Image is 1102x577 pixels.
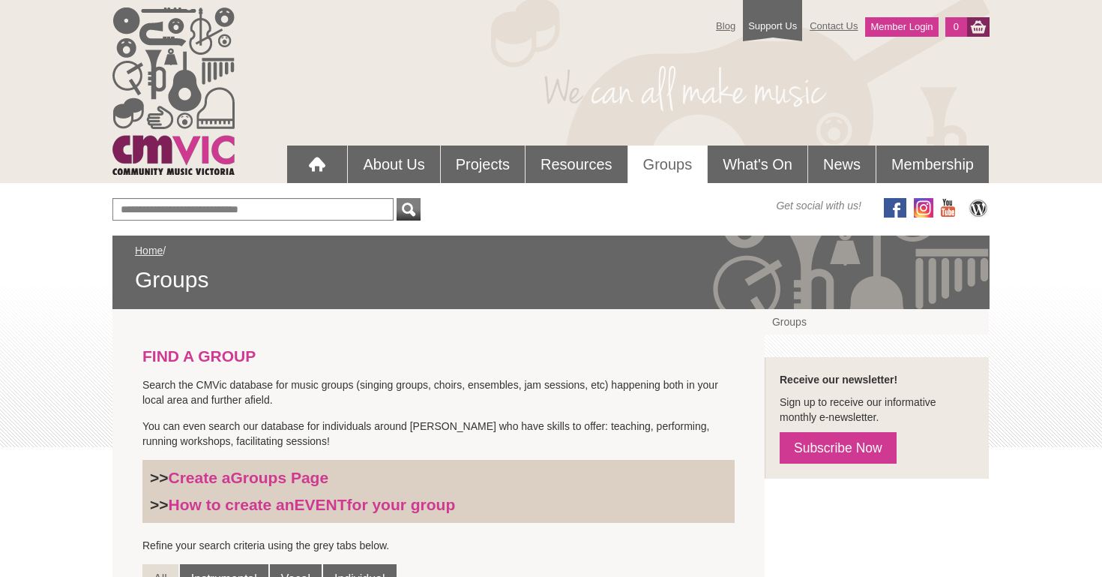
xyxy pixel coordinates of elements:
a: Groups [628,146,708,183]
h3: >> [150,468,727,488]
div: / [135,243,967,294]
a: 0 [945,17,967,37]
a: Subscribe Now [780,432,897,464]
strong: Receive our newsletter! [780,374,897,386]
a: Resources [526,146,627,183]
img: cmvic_logo.png [112,8,235,175]
a: News [808,146,876,183]
a: Contact Us [802,13,865,39]
a: Blog [708,13,743,39]
a: Membership [876,146,989,183]
a: Create aGroups Page [169,469,329,486]
span: Get social with us! [776,198,861,213]
a: Member Login [865,17,938,37]
strong: FIND A GROUP [142,347,256,365]
p: You can even search our database for individuals around [PERSON_NAME] who have skills to offer: t... [142,419,735,449]
strong: Groups Page [230,469,328,486]
a: Projects [441,146,525,183]
h3: >> [150,495,727,515]
a: How to create anEVENTfor your group [169,496,456,513]
img: icon-instagram.png [914,198,933,218]
a: What's On [708,146,807,183]
p: Search the CMVic database for music groups (singing groups, choirs, ensembles, jam sessions, etc)... [142,377,735,407]
strong: EVENT [295,496,347,513]
a: About Us [348,146,439,183]
p: Refine your search criteria using the grey tabs below. [142,538,735,553]
p: Sign up to receive our informative monthly e-newsletter. [780,395,974,425]
img: CMVic Blog [967,198,990,218]
a: Groups [765,309,989,335]
a: Home [135,245,163,257]
span: Groups [135,266,967,294]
